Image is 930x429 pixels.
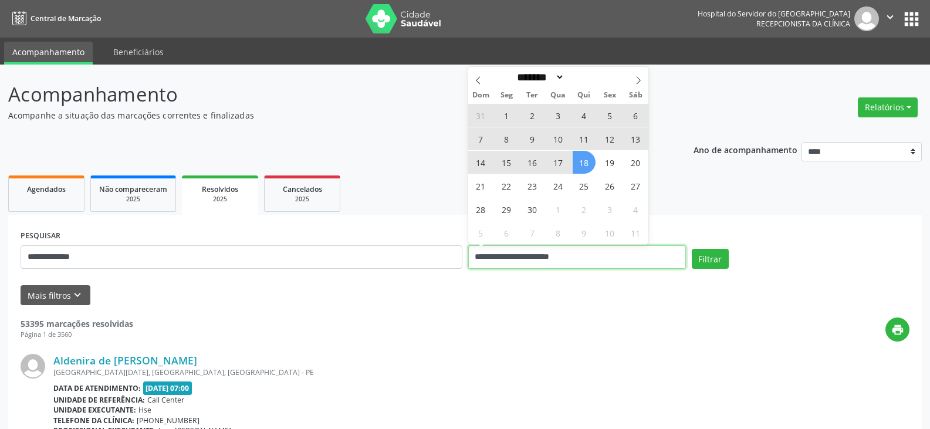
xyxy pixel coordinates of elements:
span: Cancelados [283,184,322,194]
b: Unidade de referência: [53,395,145,405]
span: Não compareceram [99,184,167,194]
span: [DATE] 07:00 [143,381,192,395]
button: print [885,317,909,342]
div: 2025 [99,195,167,204]
span: Outubro 11, 2025 [624,221,647,244]
div: Hospital do Servidor do [GEOGRAPHIC_DATA] [698,9,850,19]
span: Outubro 8, 2025 [547,221,570,244]
span: Setembro 21, 2025 [469,174,492,197]
a: Beneficiários [105,42,172,62]
span: Setembro 22, 2025 [495,174,518,197]
span: Setembro 1, 2025 [495,104,518,127]
span: Dom [468,92,494,99]
div: 2025 [190,195,250,204]
span: Outubro 2, 2025 [573,198,596,221]
span: Central de Marcação [31,13,101,23]
span: Setembro 10, 2025 [547,127,570,150]
div: Página 1 de 3560 [21,330,133,340]
select: Month [513,71,565,83]
div: 2025 [273,195,332,204]
span: Outubro 10, 2025 [598,221,621,244]
span: Outubro 4, 2025 [624,198,647,221]
span: Setembro 15, 2025 [495,151,518,174]
span: Sáb [623,92,648,99]
span: [PHONE_NUMBER] [137,416,199,425]
b: Data de atendimento: [53,383,141,393]
p: Acompanhe a situação das marcações correntes e finalizadas [8,109,648,121]
span: Setembro 6, 2025 [624,104,647,127]
span: Setembro 30, 2025 [521,198,544,221]
span: Qua [545,92,571,99]
span: Setembro 14, 2025 [469,151,492,174]
span: Outubro 1, 2025 [547,198,570,221]
span: Setembro 3, 2025 [547,104,570,127]
strong: 53395 marcações resolvidas [21,318,133,329]
a: Central de Marcação [8,9,101,28]
span: Setembro 12, 2025 [598,127,621,150]
span: Setembro 20, 2025 [624,151,647,174]
b: Telefone da clínica: [53,416,134,425]
img: img [21,354,45,379]
button: Mais filtroskeyboard_arrow_down [21,285,90,306]
span: Ter [519,92,545,99]
label: PESQUISAR [21,227,60,245]
b: Unidade executante: [53,405,136,415]
span: Setembro 28, 2025 [469,198,492,221]
span: Setembro 19, 2025 [598,151,621,174]
span: Hse [138,405,151,415]
i: print [891,323,904,336]
span: Setembro 23, 2025 [521,174,544,197]
p: Acompanhamento [8,80,648,109]
span: Setembro 2, 2025 [521,104,544,127]
span: Agendados [27,184,66,194]
span: Setembro 25, 2025 [573,174,596,197]
span: Setembro 26, 2025 [598,174,621,197]
span: Setembro 13, 2025 [624,127,647,150]
a: Aldenira de [PERSON_NAME] [53,354,197,367]
span: Qui [571,92,597,99]
span: Call Center [147,395,184,405]
button:  [879,6,901,31]
span: Setembro 11, 2025 [573,127,596,150]
span: Recepcionista da clínica [756,19,850,29]
span: Setembro 18, 2025 [573,151,596,174]
span: Setembro 4, 2025 [573,104,596,127]
span: Setembro 27, 2025 [624,174,647,197]
span: Setembro 16, 2025 [521,151,544,174]
button: Filtrar [692,249,729,269]
span: Resolvidos [202,184,238,194]
i: keyboard_arrow_down [71,289,84,302]
span: Setembro 8, 2025 [495,127,518,150]
span: Agosto 31, 2025 [469,104,492,127]
i:  [884,11,897,23]
span: Outubro 7, 2025 [521,221,544,244]
button: Relatórios [858,97,918,117]
span: Outubro 5, 2025 [469,221,492,244]
span: Outubro 9, 2025 [573,221,596,244]
span: Setembro 5, 2025 [598,104,621,127]
span: Setembro 7, 2025 [469,127,492,150]
button: apps [901,9,922,29]
div: [GEOGRAPHIC_DATA][DATE], [GEOGRAPHIC_DATA], [GEOGRAPHIC_DATA] - PE [53,367,909,377]
span: Seg [493,92,519,99]
span: Setembro 24, 2025 [547,174,570,197]
span: Outubro 3, 2025 [598,198,621,221]
span: Setembro 9, 2025 [521,127,544,150]
span: Sex [597,92,623,99]
span: Setembro 17, 2025 [547,151,570,174]
p: Ano de acompanhamento [694,142,797,157]
span: Setembro 29, 2025 [495,198,518,221]
a: Acompanhamento [4,42,93,65]
img: img [854,6,879,31]
span: Outubro 6, 2025 [495,221,518,244]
